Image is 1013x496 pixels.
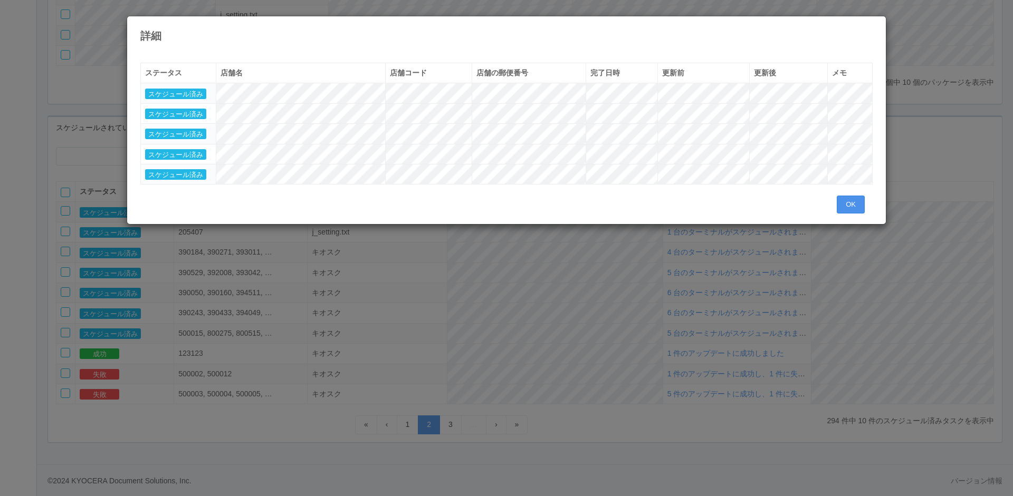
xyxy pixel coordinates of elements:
[662,67,745,79] div: 更新前
[140,30,873,42] h4: 詳細
[145,108,212,119] div: スケジュール済み
[145,89,206,99] button: スケジュール済み
[145,149,212,160] div: スケジュール済み
[221,67,381,79] div: 店舗名
[590,67,654,79] div: 完了日時
[145,128,212,139] div: スケジュール済み
[145,149,206,160] button: スケジュール済み
[145,109,206,119] button: スケジュール済み
[145,169,212,180] div: スケジュール済み
[476,67,581,79] div: 店舗の郵便番号
[390,67,467,79] div: 店舗コード
[754,67,823,79] div: 更新後
[145,87,212,99] div: スケジュール済み
[145,67,212,79] div: ステータス
[832,67,868,79] div: メモ
[837,196,865,213] button: OK
[145,129,206,139] button: スケジュール済み
[145,169,206,180] button: スケジュール済み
